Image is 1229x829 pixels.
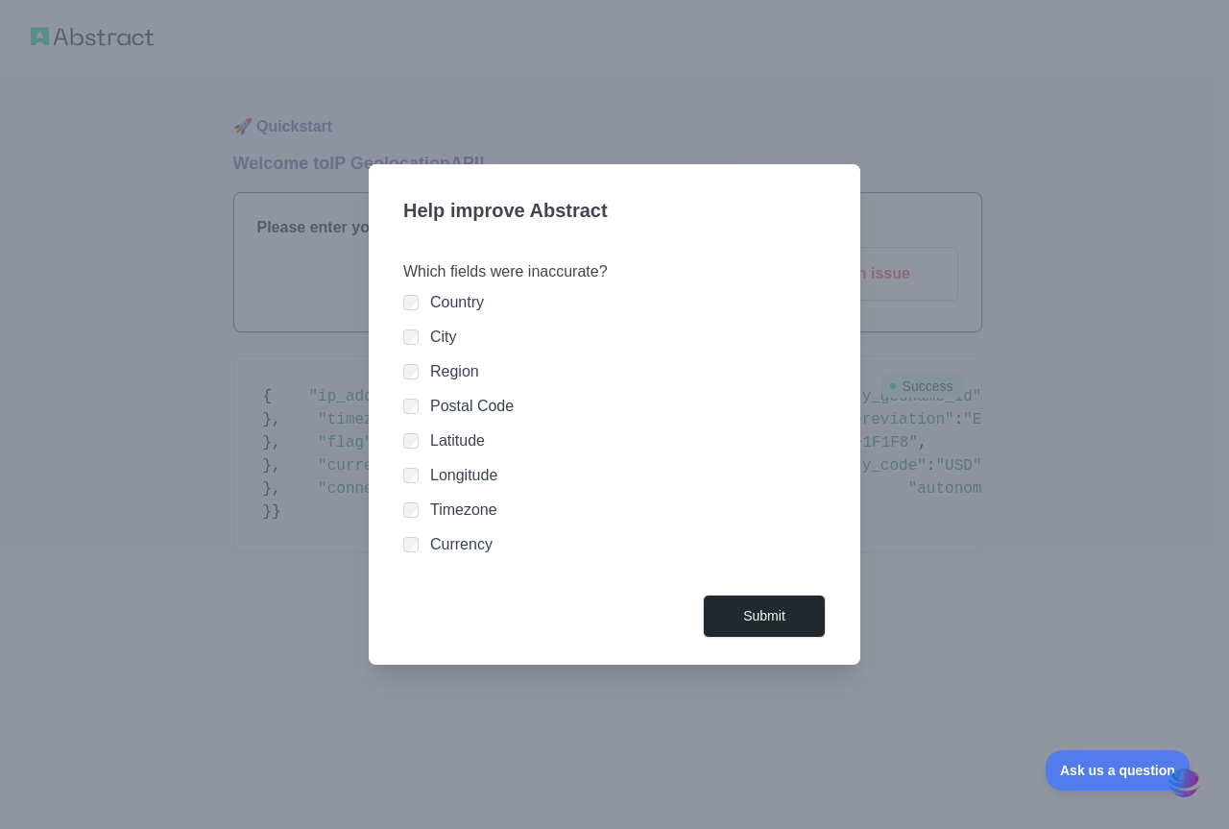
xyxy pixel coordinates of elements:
label: Region [430,363,479,379]
label: Longitude [430,467,497,483]
label: Timezone [430,501,497,518]
iframe: Toggle Customer Support [1046,750,1191,791]
h3: Help improve Abstract [403,187,826,237]
h3: Which fields were inaccurate? [403,260,826,283]
label: Currency [430,536,493,552]
label: Postal Code [430,398,514,414]
label: Country [430,294,484,310]
button: Submit [703,595,826,638]
img: svg+xml;base64,PHN2ZyB3aWR0aD0iMzQiIGhlaWdodD0iMzQiIHZpZXdCb3g9IjAgMCAzNCAzNCIgZmlsbD0ibm9uZSIgeG... [1168,765,1200,800]
label: City [430,329,457,345]
label: Latitude [430,432,485,449]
